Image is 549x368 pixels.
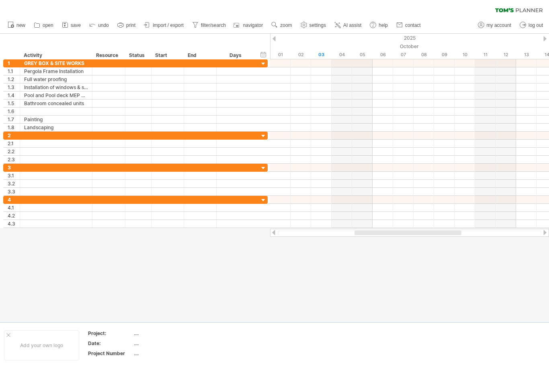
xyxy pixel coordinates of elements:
div: Status [129,51,147,59]
div: 1.4 [8,91,20,99]
span: zoom [280,22,292,28]
div: Painting [24,116,88,123]
div: 3.1 [8,172,20,179]
div: 4 [8,196,20,203]
a: import / export [142,20,186,30]
a: log out [518,20,545,30]
div: .... [134,340,201,347]
a: undo [87,20,111,30]
div: 1.2 [8,75,20,83]
div: Activity [24,51,88,59]
div: 3 [8,164,20,171]
div: 1.3 [8,83,20,91]
div: Add your own logo [4,330,79,360]
div: 4.3 [8,220,20,228]
div: Project: [88,330,132,337]
div: 2.3 [8,156,20,163]
a: navigator [232,20,265,30]
a: open [32,20,56,30]
a: print [115,20,138,30]
div: Wednesday, 8 October 2025 [414,51,434,59]
div: 4.1 [8,204,20,211]
div: Wednesday, 1 October 2025 [270,51,291,59]
div: Full water proofing [24,75,88,83]
span: contact [405,22,421,28]
div: 3.3 [8,188,20,195]
div: .... [134,330,201,337]
div: Landscaping [24,124,88,131]
div: Friday, 3 October 2025 [311,51,332,59]
div: Date: [88,340,132,347]
div: Project Number [88,350,132,357]
a: filter/search [190,20,228,30]
div: 2.1 [8,140,20,147]
div: Thursday, 9 October 2025 [434,51,455,59]
div: 1.1 [8,67,20,75]
div: Monday, 6 October 2025 [373,51,393,59]
span: filter/search [201,22,226,28]
div: Installation of windows & skylight [24,83,88,91]
div: Tuesday, 7 October 2025 [393,51,414,59]
span: import / export [153,22,184,28]
span: log out [529,22,543,28]
span: navigator [243,22,263,28]
a: my account [476,20,514,30]
span: undo [98,22,109,28]
div: Saturday, 4 October 2025 [332,51,352,59]
div: Pergola Frame Installation [24,67,88,75]
div: .... [134,350,201,357]
span: my account [487,22,511,28]
div: End [188,51,212,59]
span: settings [309,22,326,28]
div: Days [216,51,254,59]
div: Resource [96,51,121,59]
div: Sunday, 5 October 2025 [352,51,373,59]
div: 4.2 [8,212,20,220]
div: Saturday, 11 October 2025 [475,51,496,59]
div: 3.2 [8,180,20,187]
a: zoom [269,20,294,30]
div: 1.5 [8,100,20,107]
div: 2 [8,132,20,139]
div: Thursday, 2 October 2025 [291,51,311,59]
a: contact [394,20,423,30]
span: new [16,22,25,28]
a: help [368,20,390,30]
div: Start [155,51,179,59]
div: 1.8 [8,124,20,131]
span: save [71,22,81,28]
span: AI assist [343,22,361,28]
div: Monday, 13 October 2025 [516,51,537,59]
a: new [6,20,28,30]
div: Sunday, 12 October 2025 [496,51,516,59]
div: 1 [8,59,20,67]
div: 1.7 [8,116,20,123]
span: open [43,22,53,28]
div: Friday, 10 October 2025 [455,51,475,59]
div: 1.6 [8,108,20,115]
div: Bathroom concealed units [24,100,88,107]
div: Pool and Pool deck MEP works [24,91,88,99]
div: 2.2 [8,148,20,155]
a: save [60,20,83,30]
div: GREY BOX & SITE WORKS [24,59,88,67]
a: AI assist [332,20,364,30]
span: help [379,22,388,28]
a: settings [299,20,328,30]
span: print [126,22,135,28]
